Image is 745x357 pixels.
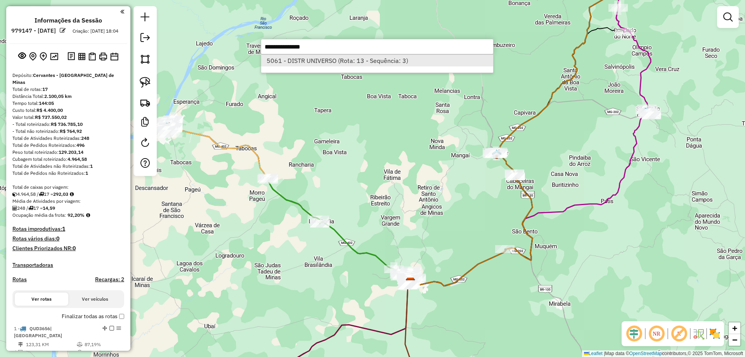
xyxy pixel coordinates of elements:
div: - Total não roteirizado: [12,128,124,135]
button: Visualizar relatório de Roteirização [76,51,87,61]
span: Ocultar deslocamento [625,324,643,343]
a: Zoom in [729,322,740,334]
td: 123,31 KM [26,341,76,348]
div: Média de Atividades por viagem: [12,198,124,205]
strong: 0 [56,235,59,242]
div: Depósito: [12,72,124,86]
td: 4 [26,348,76,356]
i: % de utilização do peso [77,342,83,347]
img: Exibir/Ocultar setores [709,327,721,340]
a: Nova sessão e pesquisa [137,9,153,27]
img: Sao Francisco [162,122,172,132]
strong: 92,20% [68,212,85,218]
button: Ver veículos [68,293,122,306]
img: Selecionar atividades - polígono [140,54,151,64]
em: Opções [116,326,121,331]
strong: 4.964,58 [68,156,87,162]
strong: 248 [81,135,89,141]
div: 248 / 17 = [12,205,124,212]
span: + [732,323,737,333]
i: Total de rotas [39,192,44,197]
div: Tempo total: [12,100,124,107]
button: Imprimir Rotas [97,51,109,62]
img: Japonvar [492,149,502,159]
em: Alterar nome da sessão [60,28,66,33]
img: Cervantes - Brasilia de Minas [405,277,416,287]
a: Exibir filtros [720,9,736,25]
div: Valor total: [12,114,124,121]
span: 1 - [14,326,62,338]
button: Centralizar mapa no depósito ou ponto de apoio [28,51,38,63]
div: Total de rotas: [12,86,124,93]
img: Selecionar atividades - laço [140,77,151,88]
i: Total de Atividades [18,350,23,355]
span: Ocupação média da frota: [12,212,66,218]
div: Distância Total: [12,93,124,100]
h6: 979147 - [DATE] [11,27,56,34]
strong: R$ 4.400,00 [36,107,63,113]
span: − [732,335,737,345]
div: Peso total roteirizado: [12,149,124,156]
em: Alterar sequência das rotas [102,326,107,331]
label: Finalizar todas as rotas [62,312,124,320]
span: Ocultar NR [647,324,666,343]
strong: 1 [85,170,88,176]
button: Logs desbloquear sessão [66,51,76,63]
i: Distância Total [18,342,23,347]
strong: 129.203,14 [59,149,83,155]
a: Reroteirizar Sessão [137,135,153,152]
i: Total de Atividades [12,206,17,211]
strong: 1 [90,163,93,169]
span: QUD3656 [29,326,50,331]
a: Leaflet [584,351,603,356]
div: Map data © contributors,© 2025 TomTom, Microsoft [582,350,745,357]
i: Meta Caixas/viagem: 1,00 Diferença: 291,03 [70,192,74,197]
li: [object Object] [261,55,493,66]
strong: 292,03 [53,191,68,197]
strong: 0 [73,245,76,252]
a: Exportar sessão [137,30,153,47]
a: Criar rota [137,94,154,111]
i: Cubagem total roteirizado [12,192,17,197]
strong: R$ 736.785,10 [51,121,83,127]
em: Finalizar rota [109,326,114,331]
a: Criar modelo [137,114,153,132]
button: Visualizar Romaneio [87,51,97,62]
td: 98,25% [84,348,121,356]
strong: 2.100,05 km [44,93,72,99]
div: Criação: [DATE] 18:04 [69,28,121,35]
a: Rotas [12,276,27,283]
div: Total de Pedidos Roteirizados: [12,142,124,149]
em: Média calculada utilizando a maior ocupação (%Peso ou %Cubagem) de cada rota da sessão. Rotas cro... [86,213,90,218]
td: 87,19% [84,341,121,348]
span: | [604,351,605,356]
button: Disponibilidade de veículos [109,51,120,62]
div: Custo total: [12,107,124,114]
div: Total de Pedidos não Roteirizados: [12,170,124,177]
button: Ver rotas [15,293,68,306]
h4: Transportadoras [12,262,124,268]
h4: Clientes Priorizados NR: [12,245,124,252]
button: Exibir sessão original [17,50,28,63]
td: / [14,348,18,356]
strong: R$ 764,92 [60,128,82,134]
span: Exibir rótulo [670,324,688,343]
h4: Recargas: 2 [95,276,124,283]
input: Finalizar todas as rotas [119,314,124,319]
div: Total de caixas por viagem: [12,184,124,191]
img: Criar rota [140,97,151,108]
h4: Rotas improdutivas: [12,226,124,232]
button: Otimizar todas as rotas [49,51,60,61]
strong: 17 [42,86,48,92]
a: OpenStreetMap [629,351,662,356]
div: Total de Atividades não Roteirizadas: [12,163,124,170]
h4: Informações da Sessão [35,17,102,24]
div: Total de Atividades Roteirizadas: [12,135,124,142]
strong: 144:05 [39,100,54,106]
div: Cubagem total roteirizado: [12,156,124,163]
img: Fluxo de ruas [692,327,705,340]
a: Zoom out [729,334,740,346]
strong: 496 [76,142,85,148]
button: Adicionar Atividades [38,51,49,63]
